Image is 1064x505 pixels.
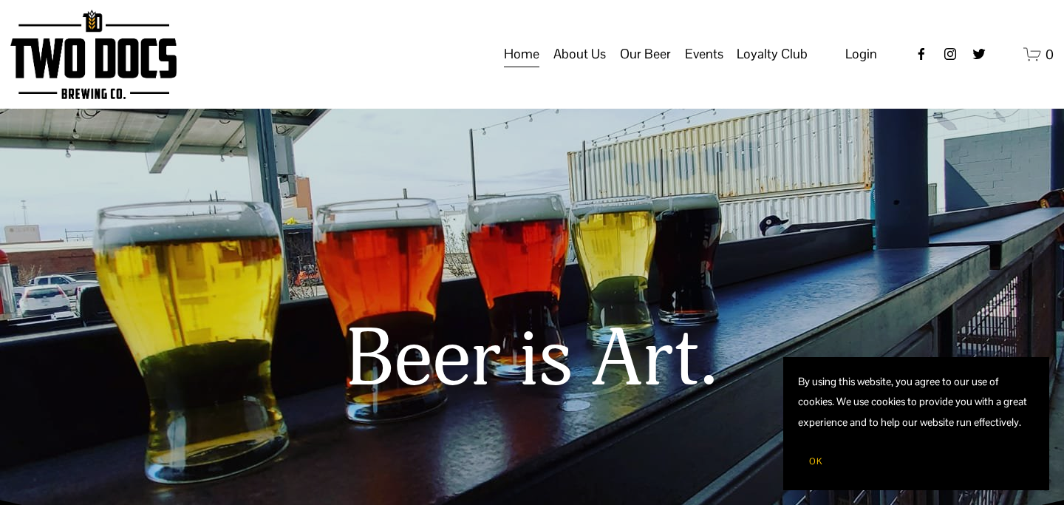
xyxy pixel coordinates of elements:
section: Cookie banner [783,357,1049,490]
a: instagram-unauth [943,47,958,61]
span: 0 [1046,46,1054,63]
h1: Beer is Art. [15,316,1049,405]
button: OK [798,447,833,475]
span: About Us [553,41,606,67]
a: Home [504,41,539,69]
p: By using this website, you agree to our use of cookies. We use cookies to provide you with a grea... [798,372,1034,433]
a: folder dropdown [737,41,808,69]
img: Two Docs Brewing Co. [10,10,176,99]
span: Our Beer [620,41,671,67]
a: folder dropdown [685,41,723,69]
a: folder dropdown [620,41,671,69]
a: 0 items in cart [1023,45,1054,64]
span: Login [845,45,877,62]
span: OK [809,455,822,467]
span: Loyalty Club [737,41,808,67]
span: Events [685,41,723,67]
a: Login [845,41,877,67]
a: twitter-unauth [972,47,986,61]
a: folder dropdown [553,41,606,69]
a: Facebook [914,47,929,61]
